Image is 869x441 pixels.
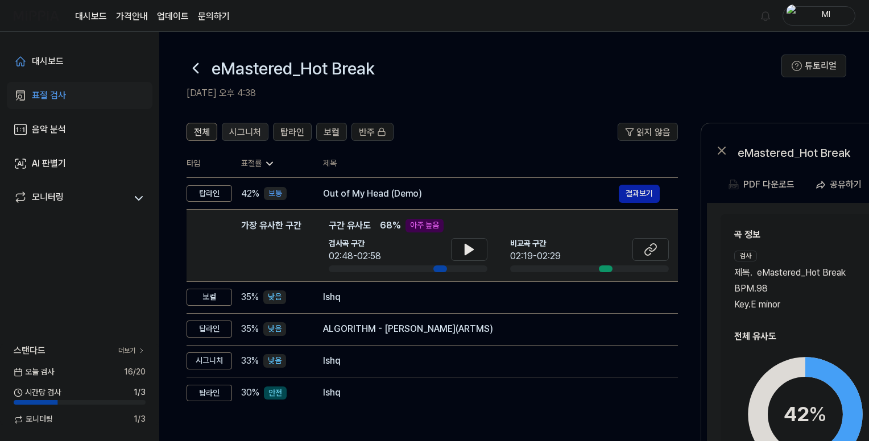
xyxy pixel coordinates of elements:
[187,321,232,338] div: 탑라인
[280,126,304,139] span: 탑라인
[241,386,259,400] span: 30 %
[324,126,340,139] span: 보컬
[323,322,660,336] div: ALGORITHM - [PERSON_NAME](ARTMS)
[32,190,64,206] div: 모니터링
[187,123,217,141] button: 전체
[787,5,800,27] img: profile
[323,354,660,368] div: Ishq
[726,173,797,196] button: PDF 다운로드
[329,219,371,232] span: 구간 유사도
[263,290,286,304] div: 낮음
[7,116,152,143] a: 음악 분석
[14,367,54,378] span: 오늘 검사
[830,177,862,192] div: 공유하기
[263,354,286,368] div: 낮음
[157,10,189,23] a: 업데이트
[229,126,261,139] span: 시그니처
[75,10,107,23] a: 대시보드
[263,322,286,336] div: 낮음
[134,387,146,398] span: 1 / 3
[124,367,146,378] span: 16 / 20
[14,414,53,425] span: 모니터링
[510,238,561,249] span: 비교곡 구간
[323,290,660,304] div: Ishq
[323,150,678,177] th: 제목
[187,289,232,306] div: 보컬
[187,86,781,100] h2: [DATE] 오후 4:38
[32,89,66,102] div: 표절 검사
[241,219,301,272] div: 가장 유사한 구간
[759,9,772,23] img: 알림
[743,177,794,192] div: PDF 다운로드
[118,346,146,356] a: 더보기
[783,6,855,26] button: profileMl
[784,399,827,430] div: 42
[619,185,660,203] button: 결과보기
[222,123,268,141] button: 시그니처
[32,123,66,136] div: 음악 분석
[729,180,739,190] img: PDF Download
[14,387,61,398] span: 시간당 검사
[241,158,305,169] div: 표절률
[405,219,444,232] div: 아주 높음
[7,48,152,75] a: 대시보드
[273,123,312,141] button: 탑라인
[14,344,45,357] span: 스탠다드
[734,251,757,261] div: 검사
[241,322,259,336] span: 35 %
[116,10,148,23] button: 가격안내
[329,249,381,263] div: 02:48-02:58
[636,126,671,139] span: 읽지 않음
[618,123,678,141] button: 읽지 않음
[757,266,846,280] span: eMastered_Hot Break
[212,56,375,80] h1: eMastered_Hot Break
[734,266,752,280] span: 제목 .
[323,187,619,201] div: Out of My Head (Demo)
[198,10,230,23] a: 문의하기
[329,238,381,249] span: 검사곡 구간
[134,414,146,425] span: 1 / 3
[7,150,152,177] a: AI 판별기
[264,187,287,201] div: 보통
[32,157,66,170] div: AI 판별기
[510,249,561,263] div: 02:19-02:29
[351,123,394,141] button: 반주
[804,9,848,22] div: Ml
[323,386,660,400] div: Ishq
[187,352,232,369] div: 시그니처
[734,282,868,296] div: BPM. 98
[14,190,127,206] a: 모니터링
[781,55,846,77] button: 튜토리얼
[809,402,827,426] span: %
[380,219,401,232] span: 68 %
[264,386,287,400] div: 안전
[241,187,259,201] span: 42 %
[187,150,232,178] th: 타입
[241,290,259,304] span: 35 %
[32,55,64,68] div: 대시보드
[734,298,868,311] div: Key. E minor
[241,354,259,368] span: 33 %
[187,185,232,202] div: 탑라인
[316,123,347,141] button: 보컬
[194,126,210,139] span: 전체
[7,82,152,109] a: 표절 검사
[359,126,375,139] span: 반주
[187,385,232,402] div: 탑라인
